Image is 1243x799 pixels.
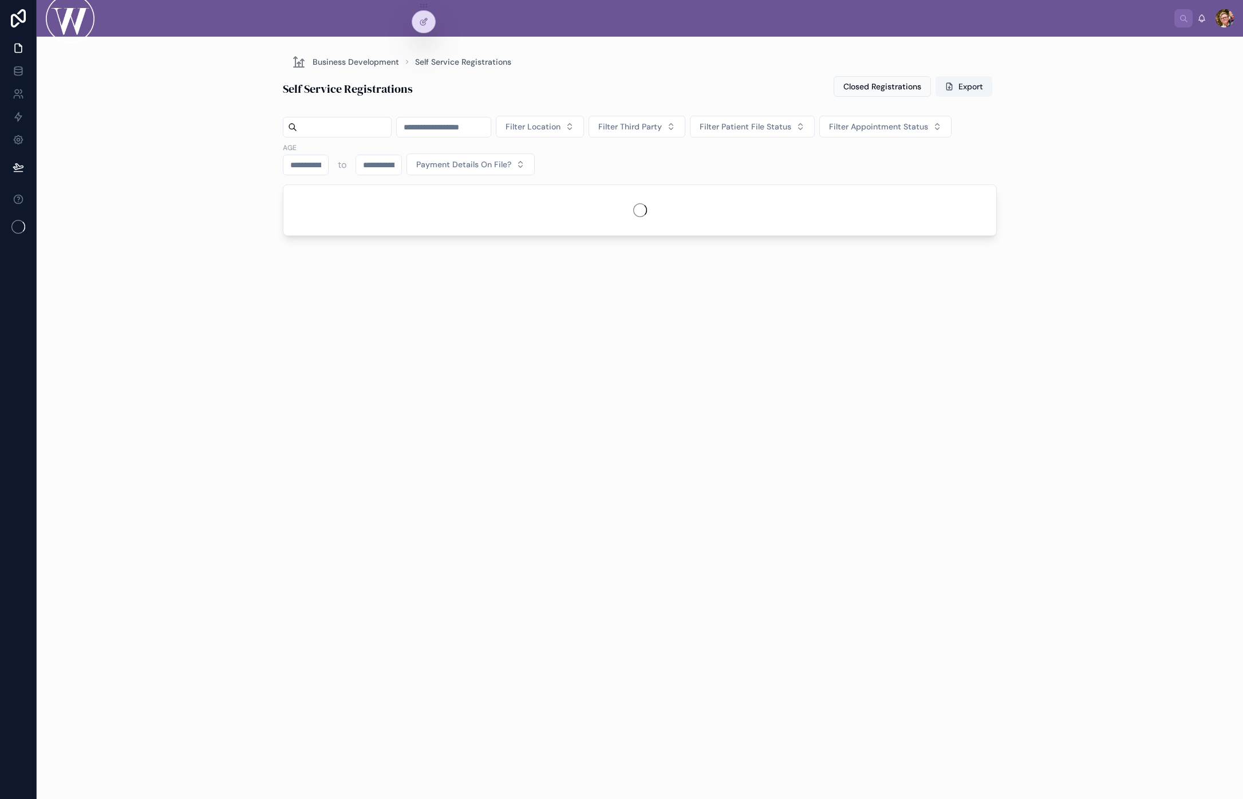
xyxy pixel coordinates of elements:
button: Select Button [690,116,815,137]
button: Export [936,76,992,97]
span: Payment Details On File? [416,159,511,170]
span: Filter Location [506,121,561,132]
span: Filter Third Party [598,121,662,132]
button: Select Button [407,153,535,175]
a: Self Service Registrations [415,56,511,68]
span: Filter Patient File Status [700,121,791,132]
label: Age [283,142,297,152]
p: to [338,158,346,172]
div: scrollable content [104,16,1174,21]
button: Select Button [819,116,952,137]
h1: Self Service Registrations [283,81,413,97]
span: Closed Registrations [843,81,921,92]
span: Business Development [313,56,399,68]
span: Filter Appointment Status [829,121,928,132]
a: Business Development [292,55,399,69]
button: Select Button [496,116,584,137]
button: Closed Registrations [834,76,931,97]
button: Select Button [589,116,685,137]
